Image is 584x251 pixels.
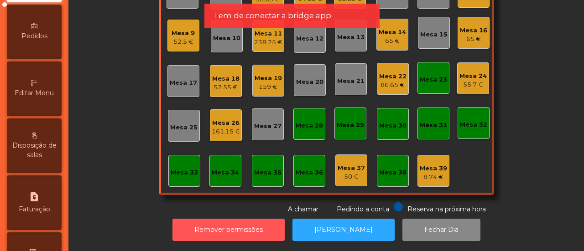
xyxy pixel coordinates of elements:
div: 65 € [379,36,406,46]
div: Mesa 25 [170,123,198,132]
div: Mesa 9 [172,29,195,38]
div: 238.25 € [254,38,282,47]
div: Mesa 15 [420,30,448,39]
div: 86.65 € [379,81,407,90]
div: Mesa 12 [296,34,323,43]
div: Mesa 33 [171,168,198,177]
div: Mesa 34 [212,168,239,177]
div: Mesa 14 [379,28,406,37]
span: Reserva na próxima hora [407,205,486,213]
div: Mesa 39 [420,164,447,173]
div: Mesa 32 [460,120,487,129]
span: Editar Menu [15,88,54,98]
span: Tem de conectar a bridge app [214,10,331,21]
div: 50 € [338,172,365,181]
div: Mesa 17 [170,78,197,87]
div: Mesa 19 [255,74,282,83]
button: Fechar Dia [402,219,480,241]
button: [PERSON_NAME] [292,219,395,241]
div: Mesa 10 [213,34,240,43]
div: Mesa 31 [420,121,447,130]
div: Mesa 24 [459,72,487,81]
i: request_page [29,191,40,202]
div: Mesa 16 [460,26,487,35]
div: Mesa 28 [296,121,323,130]
div: Mesa 18 [212,74,240,83]
div: Mesa 27 [254,122,282,131]
div: Mesa 26 [212,118,240,128]
div: Mesa 36 [296,168,323,177]
span: Disposição de salas [9,141,59,160]
div: Mesa 29 [337,121,364,130]
div: Mesa 22 [379,72,407,81]
button: Remover permissões [172,219,285,241]
div: Mesa 21 [337,77,365,86]
div: Mesa 20 [296,77,323,87]
span: Pedindo a conta [337,205,389,213]
div: Mesa 30 [379,121,407,130]
div: 52.55 € [212,83,240,92]
span: Pedidos [21,31,47,41]
div: Mesa 38 [379,168,407,177]
div: Mesa 35 [254,168,282,177]
div: Mesa 23 [420,75,447,84]
div: 8.74 € [420,173,447,182]
div: 55.7 € [459,80,487,89]
div: Mesa 37 [338,164,365,173]
div: 52.5 € [172,37,195,46]
div: 161.15 € [212,127,240,136]
span: A chamar [288,205,318,213]
div: Mesa 13 [337,33,365,42]
span: Faturação [19,205,50,214]
div: 65 € [460,35,487,44]
div: 159 € [255,82,282,92]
